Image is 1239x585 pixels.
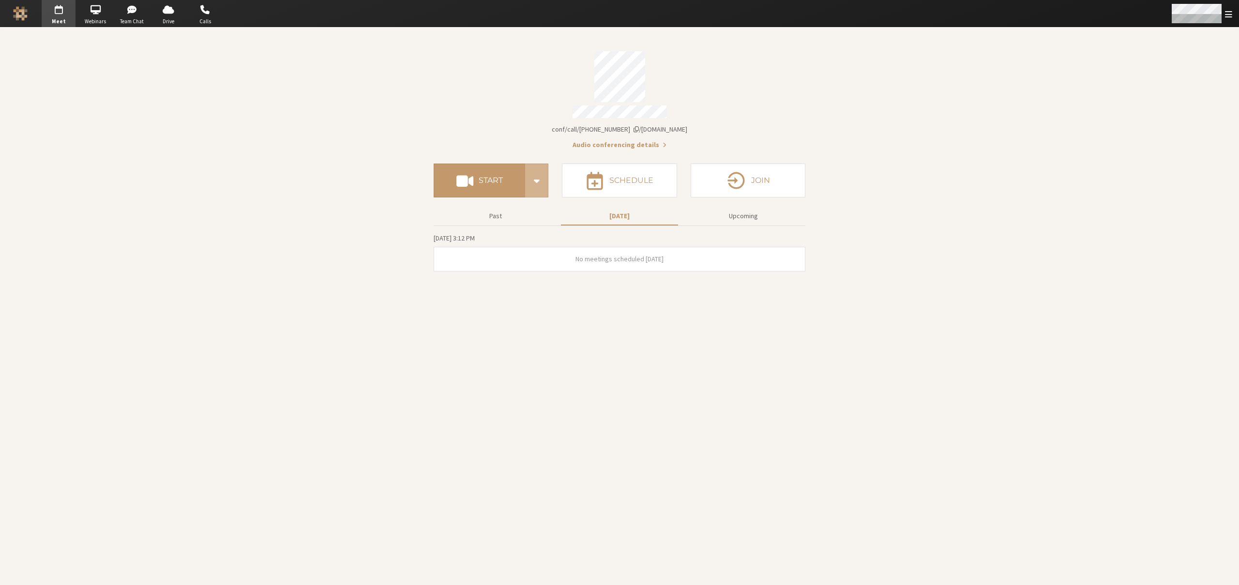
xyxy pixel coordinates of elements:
span: [DATE] 3:12 PM [434,234,475,242]
h4: Schedule [609,177,653,184]
span: No meetings scheduled [DATE] [575,255,664,263]
div: Start conference options [525,164,548,197]
h4: Start [479,177,503,184]
h4: Join [751,177,770,184]
span: Webinars [78,17,112,26]
iframe: Chat [1215,560,1232,578]
button: [DATE] [561,208,678,225]
section: Account details [434,45,805,150]
button: Past [437,208,554,225]
button: Start [434,164,525,197]
span: Team Chat [115,17,149,26]
img: Iotum [13,6,28,21]
button: Join [691,164,805,197]
section: Today's Meetings [434,233,805,271]
span: Meet [42,17,76,26]
button: Schedule [562,164,677,197]
button: Copy my meeting room linkCopy my meeting room link [552,124,687,135]
span: Calls [188,17,222,26]
span: Copy my meeting room link [552,125,687,134]
button: Upcoming [685,208,802,225]
button: Audio conferencing details [573,140,666,150]
span: Drive [151,17,185,26]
